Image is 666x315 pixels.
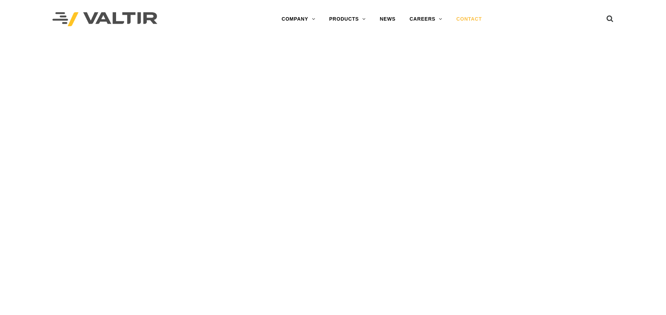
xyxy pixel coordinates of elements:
a: PRODUCTS [322,12,373,26]
a: NEWS [373,12,402,26]
a: CONTACT [449,12,489,26]
a: CAREERS [402,12,449,26]
img: Valtir [52,12,157,27]
a: COMPANY [274,12,322,26]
